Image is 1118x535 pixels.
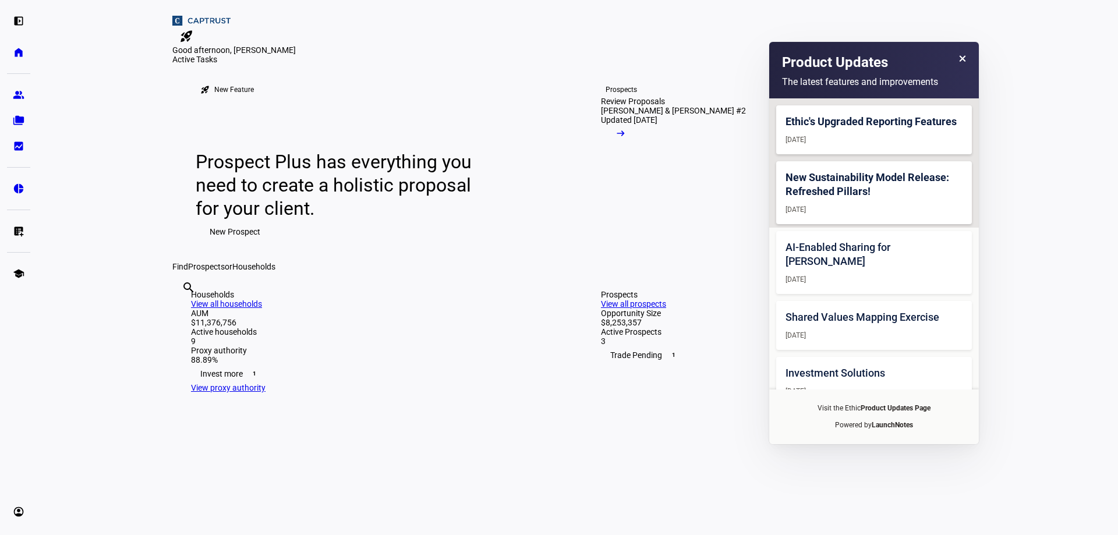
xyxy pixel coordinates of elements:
a: Product Updates Page [861,404,931,412]
button: New Prospect [196,220,274,243]
div: [DATE] [786,134,963,145]
h1: Product Updates [782,53,888,73]
div: Opportunity Size [601,309,964,318]
a: pie_chart [7,177,30,200]
a: group [7,83,30,107]
a: View proxy authority [191,383,266,392]
a: LaunchNotes [872,421,913,429]
div: Active households [191,327,554,336]
mat-icon: search [182,281,196,295]
mat-icon: rocket_launch [200,85,210,94]
eth-mat-symbol: account_circle [13,506,24,518]
eth-mat-symbol: bid_landscape [13,140,24,152]
span: Prospects [188,262,225,271]
a: View all prospects [601,299,666,309]
p: Powered by [776,420,972,430]
h2: Shared Values Mapping Exercise [786,310,963,324]
div: [PERSON_NAME] & [PERSON_NAME] #2 [601,106,746,115]
div: [DATE] [786,274,963,285]
span: 1 [250,369,259,378]
mat-icon: arrow_right_alt [615,127,627,139]
span: New Prospect [210,220,260,243]
div: Review Proposals [601,97,665,106]
div: New Feature [214,85,254,94]
div: Find or [172,262,983,271]
input: Enter name of prospect or household [182,296,184,310]
div: Updated [DATE] [601,115,657,125]
div: $8,253,357 [601,318,964,327]
mat-icon: rocket_launch [179,29,193,43]
p: Visit the Ethic [776,403,972,413]
p: The latest features and improvements [782,76,965,87]
h2: Investment Solutions [786,366,963,380]
eth-mat-symbol: left_panel_open [13,15,24,27]
a: View all households [191,299,262,309]
h2: AI-Enabled Sharing for [PERSON_NAME] [786,240,963,268]
eth-mat-symbol: list_alt_add [13,225,24,237]
div: Households [191,290,554,299]
div: Prospect Plus has everything you need to create a holistic proposal for your client. [196,150,483,220]
a: bid_landscape [7,134,30,158]
div: Prospects [601,290,964,299]
div: AUM [191,309,554,318]
div: Invest more [191,364,554,383]
h2: Ethic's Upgraded Reporting Features [786,115,963,129]
eth-mat-symbol: home [13,47,24,58]
div: 3 [601,336,964,346]
a: home [7,41,30,64]
a: ProspectsReview Proposals[PERSON_NAME] & [PERSON_NAME] #2Updated [DATE] [582,64,776,262]
eth-mat-symbol: folder_copy [13,115,24,126]
eth-mat-symbol: group [13,89,24,101]
div: Trade Pending [601,346,964,364]
div: 9 [191,336,554,346]
div: Active Tasks [172,55,983,64]
div: 88.89% [191,355,554,364]
eth-mat-symbol: pie_chart [13,183,24,194]
div: Prospects [606,85,637,94]
div: Good afternoon, [PERSON_NAME] [172,45,983,55]
div: Proxy authority [191,346,554,355]
span: 1 [669,350,678,360]
eth-mat-symbol: school [13,268,24,279]
div: [DATE] [786,204,963,215]
div: [DATE] [786,386,963,396]
div: $11,376,756 [191,318,554,327]
h2: New Sustainability Model Release: Refreshed Pillars! [786,171,963,199]
div: [DATE] [786,330,963,341]
a: folder_copy [7,109,30,132]
div: Active Prospects [601,327,964,336]
span: Households [232,262,275,271]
